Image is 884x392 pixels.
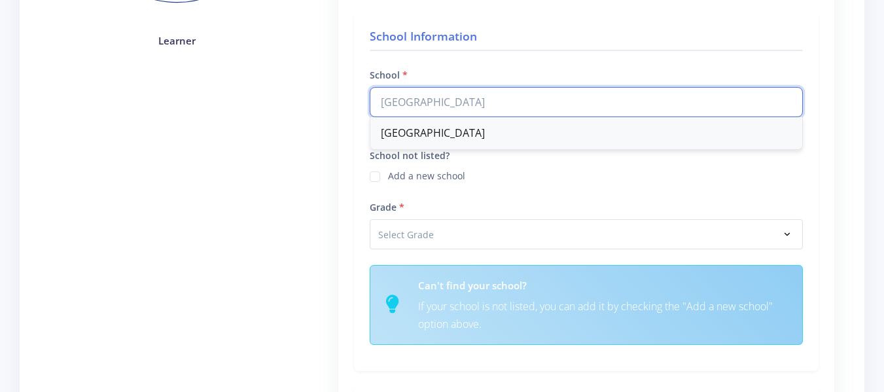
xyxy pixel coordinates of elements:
[370,149,450,162] label: School not listed?
[388,169,465,179] label: Add a new school
[370,68,408,82] label: School
[60,33,294,48] h4: Learner
[370,87,803,117] input: Start typing to search for your school
[370,27,803,51] h4: School Information
[418,298,787,333] p: If your school is not listed, you can add it by checking the "Add a new school" option above.
[370,117,802,149] div: [GEOGRAPHIC_DATA]
[418,278,787,293] h6: Can't find your school?
[370,200,404,214] label: Grade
